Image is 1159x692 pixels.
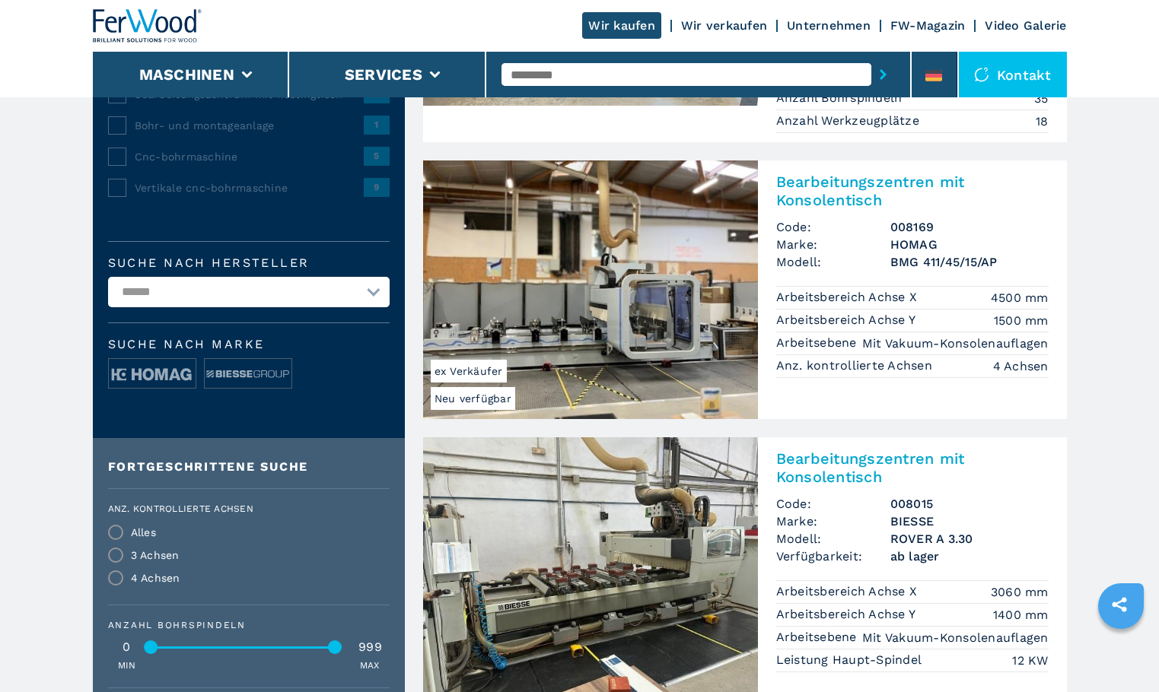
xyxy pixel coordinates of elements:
span: Vertikale cnc-bohrmaschine [135,180,364,195]
h2: Bearbeitungszentren mit Konsolentisch [776,173,1049,209]
div: Anzahl Bohrspindeln [108,621,390,630]
a: sharethis [1100,586,1138,624]
p: Arbeitsbereich Achse X [776,583,922,600]
div: 4 Achsen [131,573,180,583]
em: 1400 mm [993,606,1049,624]
a: Wir verkaufen [681,18,767,33]
div: 0 [108,641,146,653]
h3: HOMAG [890,236,1049,253]
div: 3 Achsen [131,550,180,560]
button: Maschinen [139,65,234,84]
p: Anz. kontrollierte Achsen [776,357,937,374]
span: Verfügbarkeit: [776,548,890,565]
div: Kontakt [959,52,1067,97]
div: 999 [352,641,390,653]
p: Arbeitsebene [776,335,861,351]
a: Wir kaufen [582,12,661,39]
em: 12 KW [1012,652,1048,669]
em: 1500 mm [994,312,1049,329]
span: Bohr- und montageanlage [135,118,364,133]
div: Fortgeschrittene Suche [108,461,390,473]
iframe: Chat [1094,624,1148,681]
p: Leistung Haupt-Spindel [776,652,926,668]
p: Arbeitsbereich Achse Y [776,312,920,329]
a: Video Galerie [985,18,1066,33]
span: Marke: [776,236,890,253]
button: Services [345,65,422,84]
span: ab lager [890,548,1049,565]
em: Mit Vakuum-Konsolenauflagen [862,335,1049,352]
span: 5 [364,147,390,165]
a: FW-Magazin [890,18,966,33]
span: Suche nach Marke [108,338,390,351]
img: image [205,359,291,389]
p: Anzahl Werkzeugplätze [776,113,924,129]
h3: 008169 [890,218,1049,236]
div: Alles [131,527,156,538]
em: 18 [1036,113,1049,130]
p: Arbeitsbereich Achse Y [776,606,920,623]
label: Anz. kontrollierte Achsen [108,504,380,513]
img: Bearbeitungszentren mit Konsolentisch HOMAG BMG 411/45/15/AP [423,160,758,419]
span: 9 [364,178,390,196]
h3: BIESSE [890,513,1049,530]
span: Code: [776,495,890,513]
label: Suche nach Hersteller [108,257,390,269]
em: Mit Vakuum-Konsolenauflagen [862,629,1049,646]
em: 35 [1034,90,1049,107]
em: 4 Achsen [993,357,1049,375]
h3: BMG 411/45/15/AP [890,253,1049,271]
a: Bearbeitungszentren mit Konsolentisch HOMAG BMG 411/45/15/APNeu verfügbarex VerkäuferBearbeitungs... [423,160,1067,419]
span: Neu verfügbar [431,387,515,410]
h3: 008015 [890,495,1049,513]
p: Anzahl Bohrspindeln [776,90,906,106]
span: Modell: [776,530,890,548]
img: Ferwood [93,9,202,43]
span: Marke: [776,513,890,530]
span: Cnc-bohrmaschine [135,149,364,164]
p: Arbeitsbereich Achse X [776,289,922,306]
span: ex Verkäufer [431,360,507,383]
img: image [109,359,196,389]
em: 4500 mm [991,289,1049,306]
em: 3060 mm [991,583,1049,601]
span: Modell: [776,253,890,271]
p: MAX [360,659,380,672]
button: submit-button [871,57,895,92]
img: Kontakt [974,67,989,82]
p: MIN [118,659,136,672]
p: Arbeitsebene [776,629,861,646]
h2: Bearbeitungszentren mit Konsolentisch [776,449,1049,486]
h3: ROVER A 3.30 [890,530,1049,548]
a: Unternehmen [787,18,871,33]
span: Code: [776,218,890,236]
span: 1 [364,116,390,134]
